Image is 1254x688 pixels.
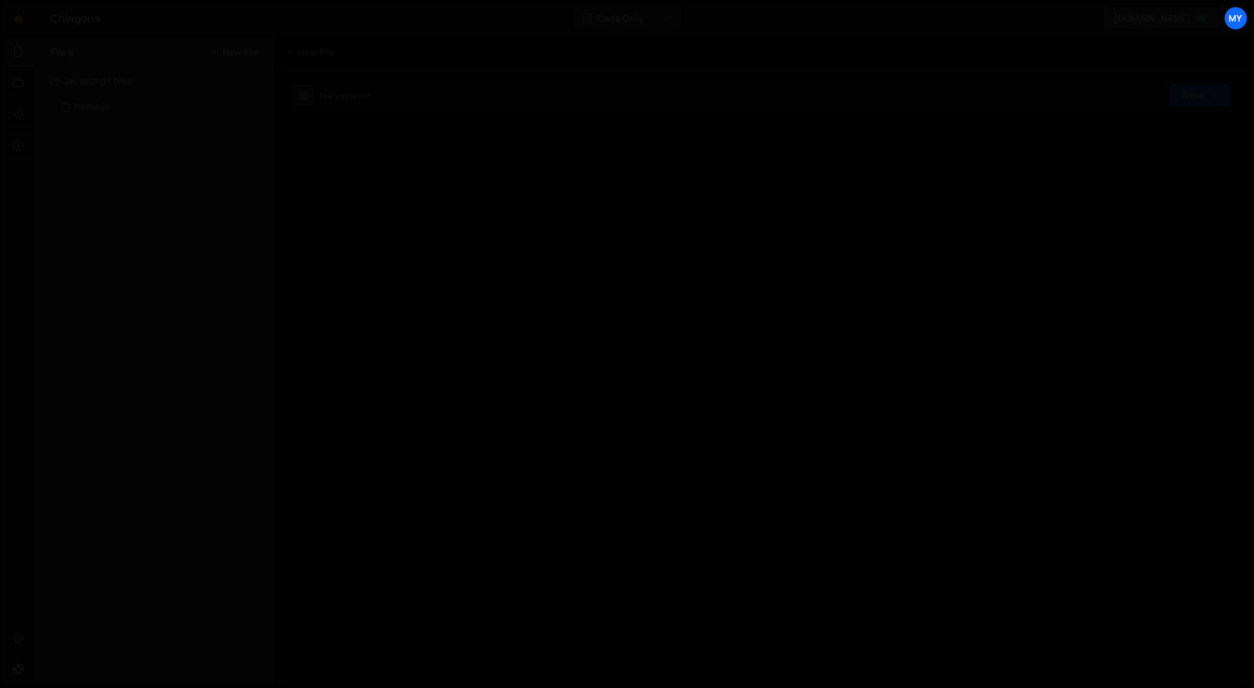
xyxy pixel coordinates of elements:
div: home.js [74,101,110,113]
button: Save [1168,84,1232,107]
a: [DOMAIN_NAME] [1102,7,1220,30]
div: Javascript files [35,68,274,94]
button: New File [210,47,259,57]
div: Not yet saved [320,90,371,101]
div: Chingona [50,10,100,26]
div: New File [285,46,340,59]
h2: Files [50,45,74,59]
a: My [1224,7,1247,30]
button: Code Only [572,7,682,30]
a: 🤙 [3,3,35,34]
div: 16722/45723.js [50,94,274,120]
